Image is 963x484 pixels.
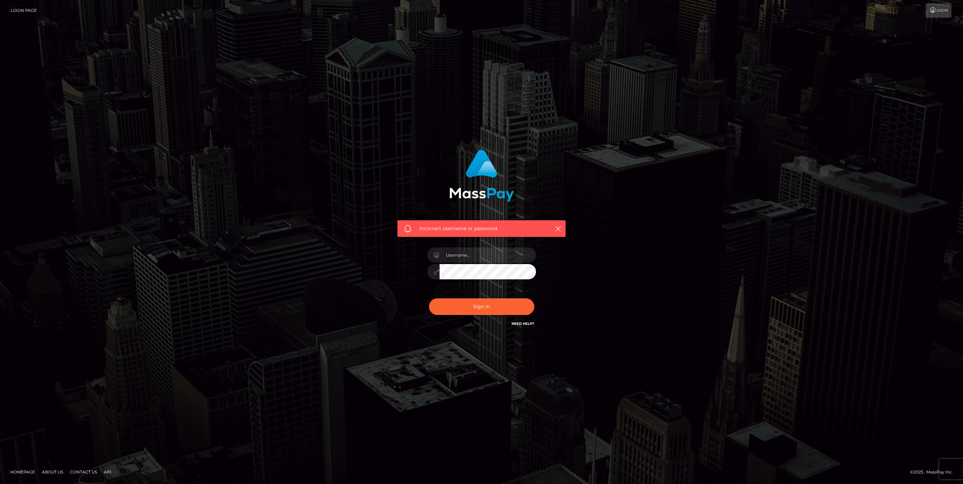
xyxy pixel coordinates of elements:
[926,3,951,18] a: Login
[440,247,536,263] input: Username...
[420,225,543,232] span: Incorrect username or password.
[429,298,534,315] button: Sign in
[11,3,37,18] a: Login Page
[67,467,100,477] a: Contact Us
[101,467,114,477] a: API
[449,150,514,202] img: MassPay Login
[7,467,38,477] a: Homepage
[512,321,534,326] a: Need Help?
[910,468,958,476] div: © 2025 , MassPay Inc.
[39,467,66,477] a: About Us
